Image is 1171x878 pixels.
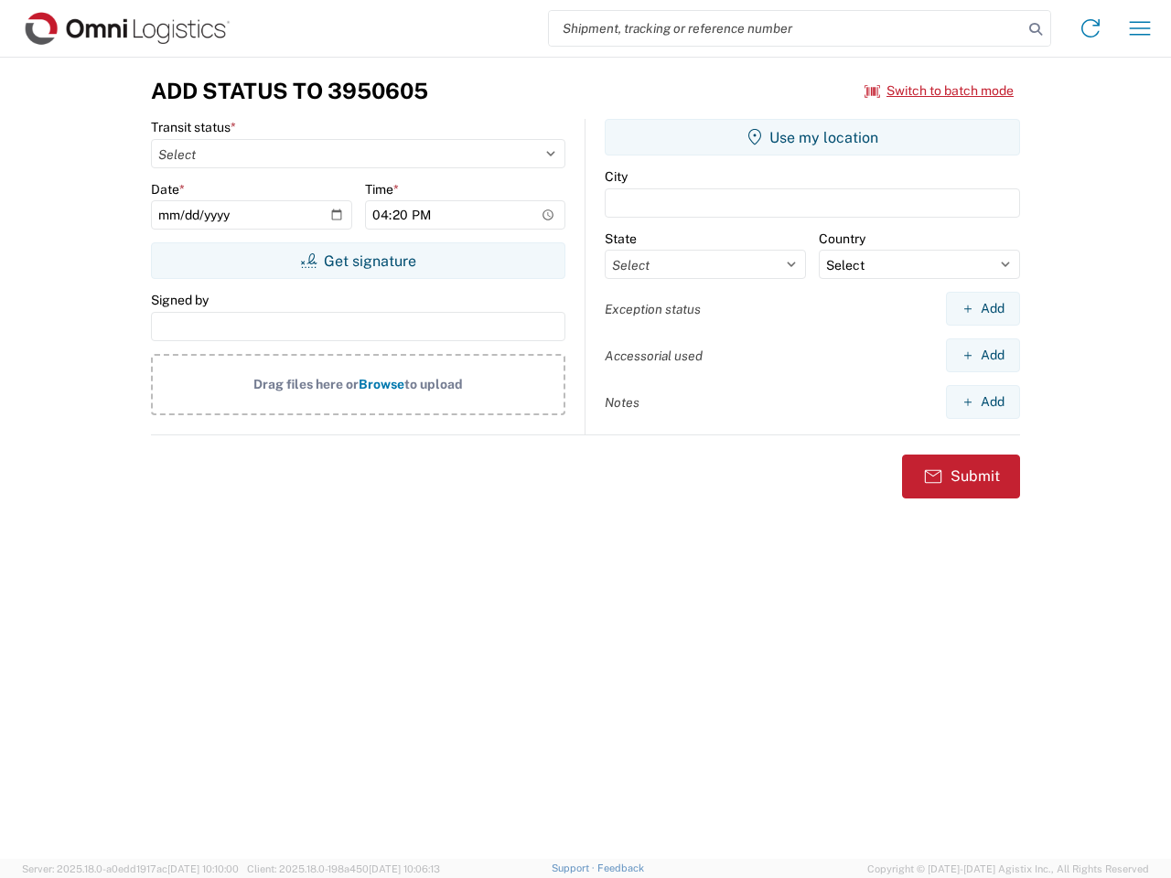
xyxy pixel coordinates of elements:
[946,338,1020,372] button: Add
[151,78,428,104] h3: Add Status to 3950605
[549,11,1023,46] input: Shipment, tracking or reference number
[605,348,703,364] label: Accessorial used
[253,377,359,391] span: Drag files here or
[365,181,399,198] label: Time
[167,863,239,874] span: [DATE] 10:10:00
[597,862,644,873] a: Feedback
[605,119,1020,155] button: Use my location
[867,861,1149,877] span: Copyright © [DATE]-[DATE] Agistix Inc., All Rights Reserved
[902,455,1020,498] button: Submit
[151,242,565,279] button: Get signature
[605,301,701,317] label: Exception status
[605,230,637,247] label: State
[22,863,239,874] span: Server: 2025.18.0-a0edd1917ac
[247,863,440,874] span: Client: 2025.18.0-198a450
[605,394,639,411] label: Notes
[819,230,865,247] label: Country
[946,385,1020,419] button: Add
[151,292,209,308] label: Signed by
[151,181,185,198] label: Date
[369,863,440,874] span: [DATE] 10:06:13
[865,76,1014,106] button: Switch to batch mode
[359,377,404,391] span: Browse
[605,168,628,185] label: City
[946,292,1020,326] button: Add
[404,377,463,391] span: to upload
[151,119,236,135] label: Transit status
[552,862,597,873] a: Support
